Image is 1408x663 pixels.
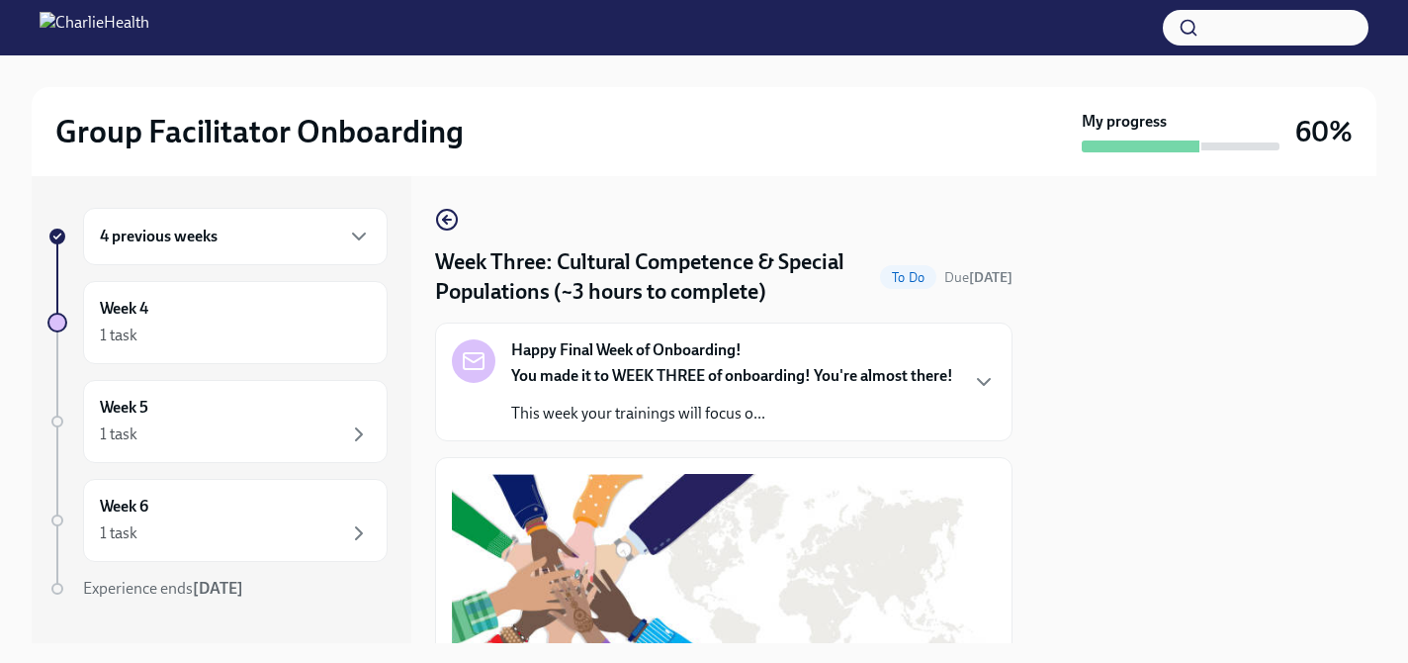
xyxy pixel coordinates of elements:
[944,269,1012,286] span: Due
[47,479,388,562] a: Week 61 task
[83,208,388,265] div: 4 previous weeks
[47,380,388,463] a: Week 51 task
[100,298,148,320] h6: Week 4
[193,579,243,598] strong: [DATE]
[83,579,243,598] span: Experience ends
[100,496,148,518] h6: Week 6
[40,12,149,44] img: CharlieHealth
[969,269,1012,286] strong: [DATE]
[100,325,137,346] div: 1 task
[435,247,872,307] h4: Week Three: Cultural Competence & Special Populations (~3 hours to complete)
[100,522,137,544] div: 1 task
[944,268,1012,287] span: September 1st, 2025 10:00
[55,112,464,151] h2: Group Facilitator Onboarding
[880,270,936,285] span: To Do
[100,424,137,445] div: 1 task
[100,397,148,419] h6: Week 5
[1295,114,1353,149] h3: 60%
[100,226,218,247] h6: 4 previous weeks
[511,339,742,361] strong: Happy Final Week of Onboarding!
[1082,111,1167,133] strong: My progress
[47,281,388,364] a: Week 41 task
[511,366,953,385] strong: You made it to WEEK THREE of onboarding! You're almost there!
[511,403,953,425] p: This week your trainings will focus o...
